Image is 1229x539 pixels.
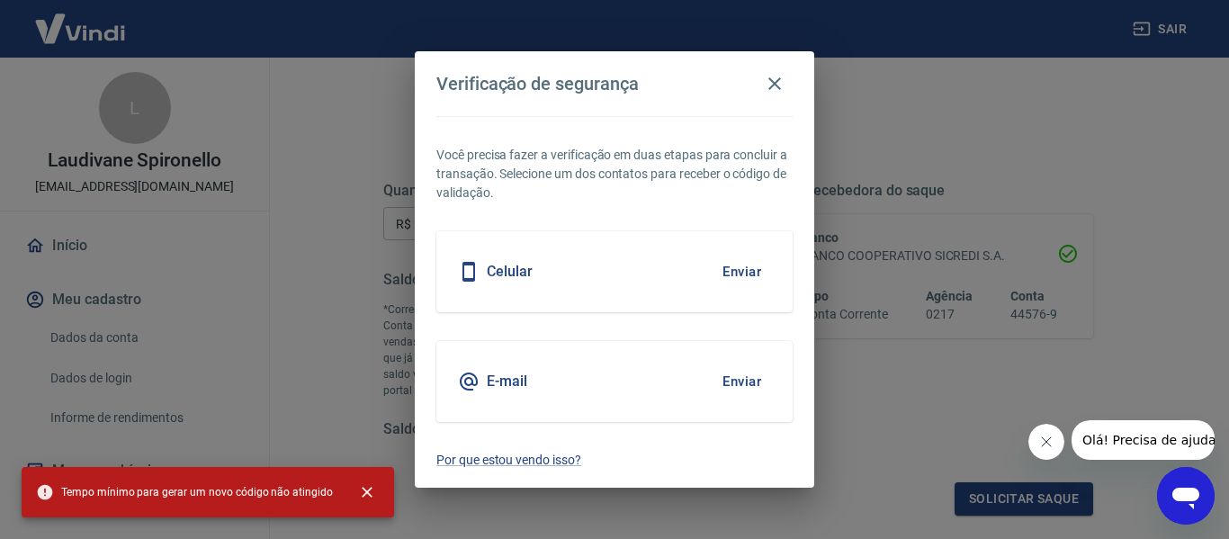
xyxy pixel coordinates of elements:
[436,73,639,94] h4: Verificação de segurança
[11,13,151,27] span: Olá! Precisa de ajuda?
[713,253,771,291] button: Enviar
[436,451,793,470] a: Por que estou vendo isso?
[487,263,533,281] h5: Celular
[1028,424,1064,460] iframe: Fechar mensagem
[713,363,771,400] button: Enviar
[347,472,387,512] button: close
[36,483,333,501] span: Tempo mínimo para gerar um novo código não atingido
[436,146,793,202] p: Você precisa fazer a verificação em duas etapas para concluir a transação. Selecione um dos conta...
[487,373,527,391] h5: E-mail
[1072,420,1215,460] iframe: Mensagem da empresa
[1157,467,1215,525] iframe: Botão para abrir a janela de mensagens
